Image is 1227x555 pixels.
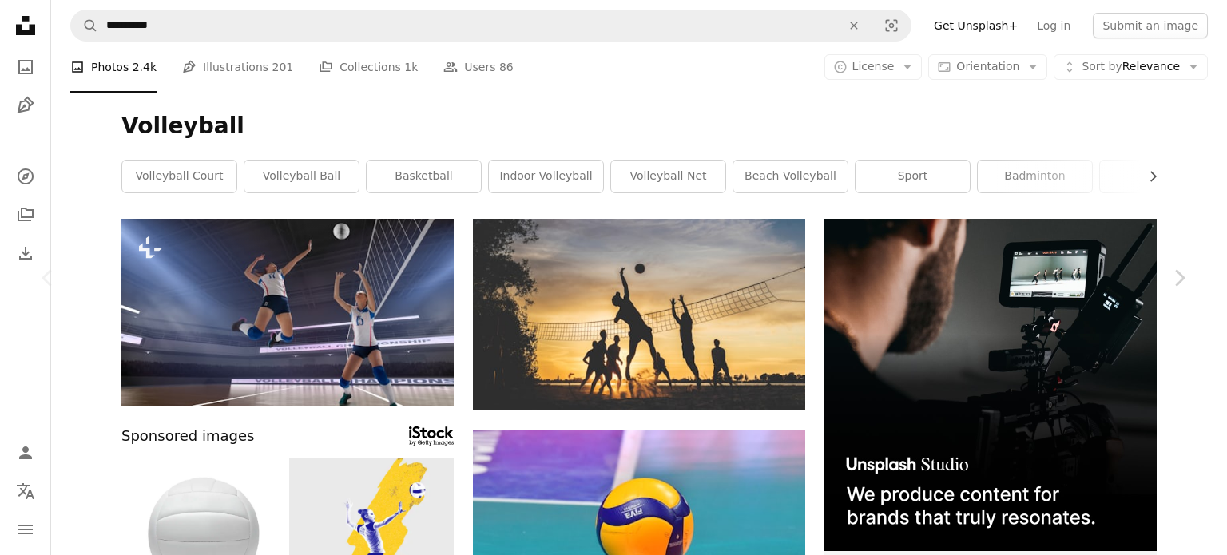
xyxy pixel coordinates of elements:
[10,89,42,121] a: Illustrations
[856,161,970,192] a: sport
[978,161,1092,192] a: badminton
[1054,54,1208,80] button: Sort byRelevance
[836,10,872,41] button: Clear
[824,54,923,80] button: License
[733,161,848,192] a: beach volleyball
[10,51,42,83] a: Photos
[1100,161,1214,192] a: tennis
[852,60,895,73] span: License
[1131,201,1227,355] a: Next
[924,13,1027,38] a: Get Unsplash+
[489,161,603,192] a: indoor volleyball
[956,60,1019,73] span: Orientation
[122,161,236,192] a: volleyball court
[10,513,42,545] button: Menu
[928,54,1047,80] button: Orientation
[473,219,805,410] img: silhouette of people playing basketball during sunset
[121,219,454,406] img: Female professional volleyball players in action on 3d stadium.
[872,10,911,41] button: Visual search
[499,58,514,76] span: 86
[244,161,359,192] a: volleyball ball
[824,219,1157,551] img: file-1715652217532-464736461acbimage
[121,112,1157,141] h1: Volleyball
[1082,59,1180,75] span: Relevance
[611,161,725,192] a: volleyball net
[1093,13,1208,38] button: Submit an image
[121,304,454,319] a: Female professional volleyball players in action on 3d stadium.
[319,42,418,93] a: Collections 1k
[182,42,293,93] a: Illustrations 201
[473,307,805,321] a: silhouette of people playing basketball during sunset
[272,58,294,76] span: 201
[1138,161,1157,192] button: scroll list to the right
[10,475,42,507] button: Language
[10,161,42,192] a: Explore
[443,42,514,93] a: Users 86
[367,161,481,192] a: basketball
[1082,60,1122,73] span: Sort by
[71,10,98,41] button: Search Unsplash
[10,437,42,469] a: Log in / Sign up
[404,58,418,76] span: 1k
[121,425,254,448] span: Sponsored images
[70,10,911,42] form: Find visuals sitewide
[1027,13,1080,38] a: Log in
[10,199,42,231] a: Collections
[473,533,805,547] a: a yellow and blue ball on a pool table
